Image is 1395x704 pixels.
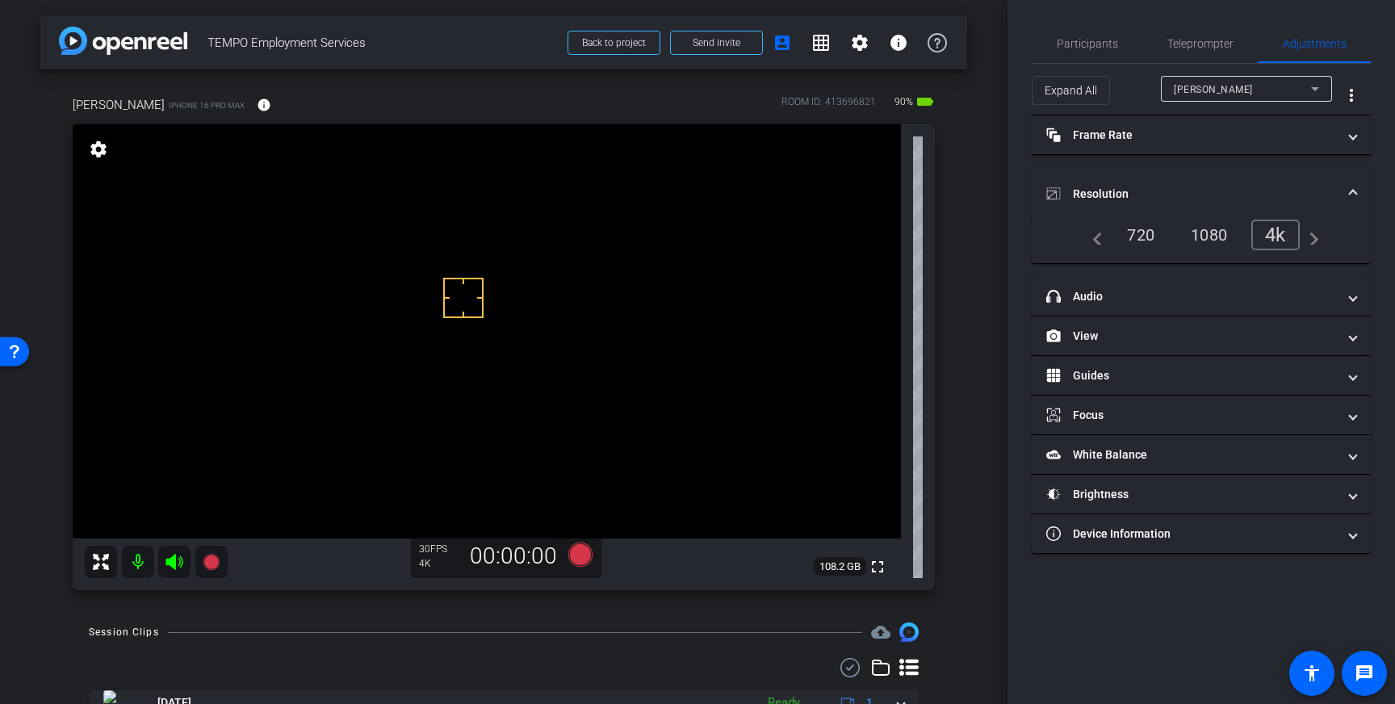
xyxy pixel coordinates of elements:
mat-expansion-panel-header: Resolution [1032,168,1371,220]
mat-panel-title: Resolution [1046,186,1337,203]
span: 90% [892,89,915,115]
span: Participants [1057,38,1118,49]
div: 1080 [1179,221,1239,249]
span: Adjustments [1283,38,1347,49]
mat-icon: cloud_upload [871,622,890,642]
mat-expansion-panel-header: View [1032,316,1371,355]
mat-icon: accessibility [1302,664,1322,683]
img: Session clips [899,622,919,642]
div: Resolution [1032,220,1371,263]
span: Teleprompter [1167,38,1234,49]
span: Send invite [693,36,740,49]
mat-icon: info [889,33,908,52]
button: Send invite [670,31,763,55]
mat-icon: info [257,98,271,112]
mat-expansion-panel-header: Brightness [1032,475,1371,513]
div: 00:00:00 [459,543,568,570]
span: TEMPO Employment Services [207,27,558,59]
mat-panel-title: Audio [1046,288,1337,305]
div: Session Clips [89,624,159,640]
span: Destinations for your clips [871,622,890,642]
mat-icon: grid_on [811,33,831,52]
mat-expansion-panel-header: Frame Rate [1032,115,1371,154]
mat-expansion-panel-header: Audio [1032,277,1371,316]
mat-panel-title: Guides [1046,367,1337,384]
span: Back to project [582,37,646,48]
mat-icon: battery_std [915,92,935,111]
mat-panel-title: Frame Rate [1046,127,1337,144]
mat-icon: message [1355,664,1374,683]
span: [PERSON_NAME] [73,96,165,114]
mat-panel-title: Device Information [1046,526,1337,543]
mat-icon: fullscreen [868,557,887,576]
mat-icon: settings [850,33,869,52]
mat-expansion-panel-header: Guides [1032,356,1371,395]
div: 4K [419,557,459,570]
mat-icon: navigate_before [1083,225,1103,245]
span: iPhone 16 Pro Max [169,99,245,111]
mat-expansion-panel-header: Device Information [1032,514,1371,553]
mat-icon: navigate_next [1300,225,1319,245]
mat-icon: more_vert [1342,86,1361,105]
div: ROOM ID: 413696821 [781,94,876,118]
img: app-logo [59,27,187,55]
span: Expand All [1045,75,1097,106]
span: 108.2 GB [814,557,866,576]
mat-panel-title: View [1046,328,1337,345]
div: 30 [419,543,459,555]
mat-panel-title: Brightness [1046,486,1337,503]
span: [PERSON_NAME] [1174,84,1253,95]
mat-icon: settings [87,140,110,159]
button: More Options for Adjustments Panel [1332,76,1371,115]
div: 720 [1115,221,1167,249]
mat-icon: account_box [773,33,792,52]
span: FPS [430,543,447,555]
mat-panel-title: White Balance [1046,446,1337,463]
button: Expand All [1032,76,1110,105]
button: Back to project [568,31,660,55]
mat-expansion-panel-header: Focus [1032,396,1371,434]
div: 4k [1251,220,1300,250]
mat-expansion-panel-header: White Balance [1032,435,1371,474]
mat-panel-title: Focus [1046,407,1337,424]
